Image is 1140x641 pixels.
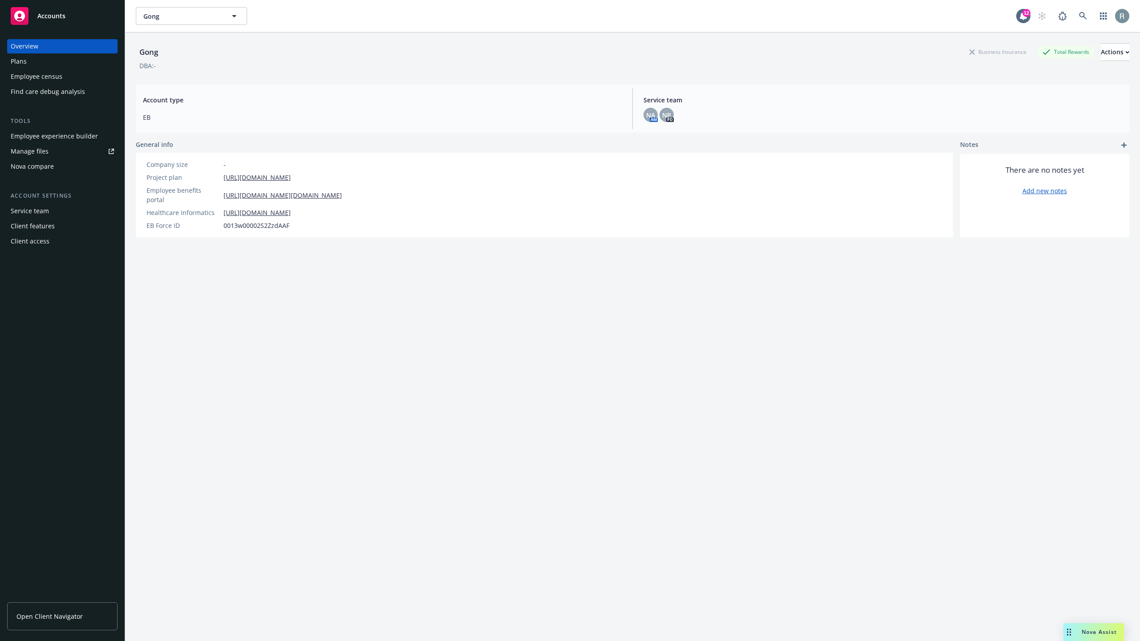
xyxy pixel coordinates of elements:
div: Nova compare [11,159,54,174]
span: Account type [143,95,622,105]
div: Gong [136,46,162,58]
a: Manage files [7,144,118,158]
div: Business Insurance [965,46,1031,57]
a: Search [1074,7,1092,25]
a: Find care debug analysis [7,85,118,99]
div: Client features [11,219,55,233]
div: Account settings [7,191,118,200]
div: Find care debug analysis [11,85,85,99]
span: Notes [960,140,978,150]
button: Gong [136,7,247,25]
div: Overview [11,39,38,53]
a: Nova compare [7,159,118,174]
a: Service team [7,204,118,218]
div: Plans [11,54,27,69]
span: 0013w00002S2ZzdAAF [224,221,289,230]
div: Manage files [11,144,49,158]
a: Report a Bug [1054,7,1071,25]
span: NP [662,110,671,120]
div: 12 [1022,9,1030,17]
span: There are no notes yet [1006,165,1084,175]
span: NA [646,110,655,120]
a: Add new notes [1022,186,1067,195]
span: Service team [643,95,1122,105]
div: Employee experience builder [11,129,98,143]
a: Switch app [1095,7,1112,25]
a: Accounts [7,4,118,28]
span: - [224,160,226,169]
a: [URL][DOMAIN_NAME] [224,173,291,182]
span: Open Client Navigator [16,612,83,621]
div: Healthcare Informatics [147,208,220,217]
div: Company size [147,160,220,169]
a: Start snowing [1033,7,1051,25]
a: [URL][DOMAIN_NAME][DOMAIN_NAME] [224,191,342,200]
button: Nova Assist [1063,623,1124,641]
div: Total Rewards [1038,46,1094,57]
a: [URL][DOMAIN_NAME] [224,208,291,217]
button: Actions [1101,43,1129,61]
span: General info [136,140,173,149]
div: Tools [7,117,118,126]
span: Gong [143,12,220,21]
a: Employee experience builder [7,129,118,143]
a: Plans [7,54,118,69]
div: Client access [11,234,49,248]
a: Client access [7,234,118,248]
div: Project plan [147,173,220,182]
a: Client features [7,219,118,233]
a: add [1119,140,1129,150]
div: Drag to move [1063,623,1075,641]
div: Employee census [11,69,62,84]
div: Employee benefits portal [147,186,220,204]
a: Overview [7,39,118,53]
img: photo [1115,9,1129,23]
span: Nova Assist [1082,628,1117,636]
div: EB Force ID [147,221,220,230]
div: Actions [1101,44,1129,61]
span: Accounts [37,12,65,20]
div: Service team [11,204,49,218]
a: Employee census [7,69,118,84]
span: EB [143,113,622,122]
div: DBA: - [139,61,156,70]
